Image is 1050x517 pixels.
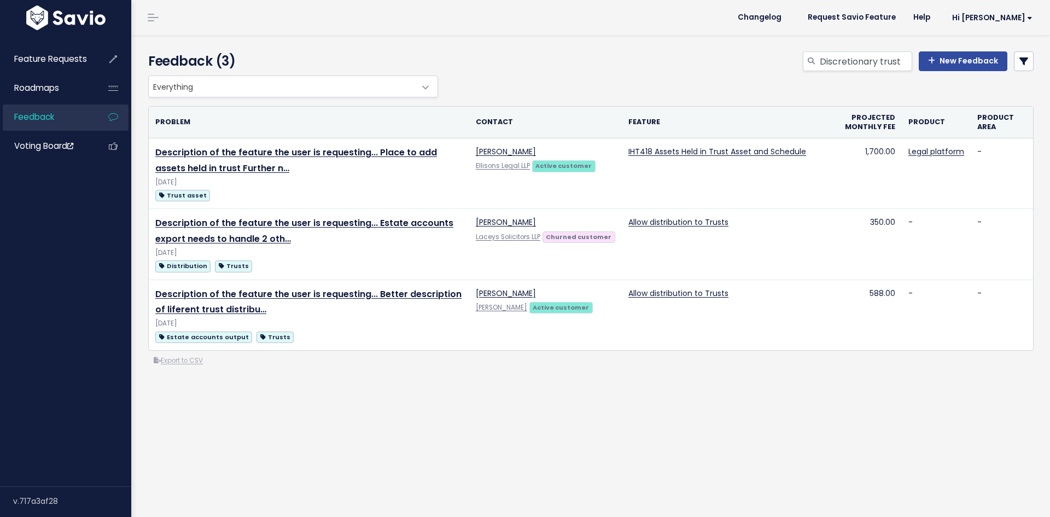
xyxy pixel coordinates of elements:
[149,76,416,97] span: Everything
[155,332,252,343] span: Estate accounts output
[819,51,912,71] input: Search feedback...
[813,280,902,350] td: 588.00
[155,318,463,329] div: [DATE]
[155,330,252,344] a: Estate accounts output
[902,280,971,350] td: -
[622,107,813,138] th: Feature
[971,209,1033,280] td: -
[813,107,902,138] th: Projected monthly fee
[155,288,462,316] a: Description of the feature the user is requesting... Better description of liferent trust distribu…
[256,330,294,344] a: Trusts
[14,111,54,123] span: Feedback
[155,260,211,272] span: Distribution
[14,82,59,94] span: Roadmaps
[476,288,536,299] a: [PERSON_NAME]
[476,303,527,312] a: [PERSON_NAME]
[476,146,536,157] a: [PERSON_NAME]
[154,356,203,365] a: Export to CSV
[149,107,469,138] th: Problem
[469,107,622,138] th: Contact
[3,75,91,101] a: Roadmaps
[971,107,1033,138] th: Product Area
[155,188,210,202] a: Trust asset
[13,487,131,515] div: v.717a3af28
[532,160,596,171] a: Active customer
[952,14,1032,22] span: Hi [PERSON_NAME]
[155,259,211,272] a: Distribution
[628,288,728,299] a: Allow distribution to Trusts
[155,247,463,259] div: [DATE]
[14,53,87,65] span: Feature Requests
[971,138,1033,209] td: -
[476,161,530,170] a: Ellisons Legal LLP
[902,107,971,138] th: Product
[813,138,902,209] td: 1,700.00
[155,190,210,201] span: Trust asset
[535,161,592,170] strong: Active customer
[24,5,108,30] img: logo-white.9d6f32f41409.svg
[546,233,611,241] strong: Churned customer
[908,146,964,157] a: Legal platform
[813,209,902,280] td: 350.00
[476,233,540,241] a: Laceys Solicitors LLP
[971,280,1033,350] td: -
[905,9,939,26] a: Help
[542,231,615,242] a: Churned customer
[902,209,971,280] td: -
[529,301,593,312] a: Active customer
[215,259,252,272] a: Trusts
[155,146,437,175] a: Description of the feature the user is requesting... Place to add assets held in trust Further n…
[799,9,905,26] a: Request Savio Feature
[3,133,91,159] a: Voting Board
[155,217,453,245] a: Description of the feature the user is requesting... Estate accounts export needs to handle 2 oth…
[215,260,252,272] span: Trusts
[533,303,589,312] strong: Active customer
[3,104,91,130] a: Feedback
[628,146,806,157] a: IHT418 Assets Held in Trust Asset and Schedule
[148,75,438,97] span: Everything
[939,9,1041,26] a: Hi [PERSON_NAME]
[148,51,433,71] h4: Feedback (3)
[738,14,781,21] span: Changelog
[14,140,73,152] span: Voting Board
[476,217,536,228] a: [PERSON_NAME]
[3,47,91,72] a: Feature Requests
[919,51,1007,71] a: New Feedback
[628,217,728,228] a: Allow distribution to Trusts
[155,177,463,188] div: [DATE]
[256,332,294,343] span: Trusts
